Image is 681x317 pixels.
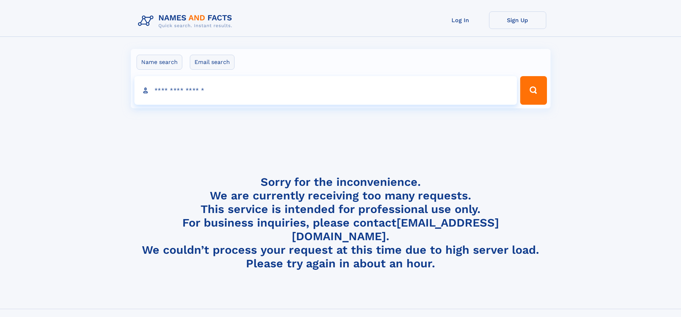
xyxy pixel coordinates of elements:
[190,55,235,70] label: Email search
[432,11,489,29] a: Log In
[489,11,546,29] a: Sign Up
[292,216,499,243] a: [EMAIL_ADDRESS][DOMAIN_NAME]
[520,76,547,105] button: Search Button
[135,175,546,271] h4: Sorry for the inconvenience. We are currently receiving too many requests. This service is intend...
[137,55,182,70] label: Name search
[134,76,517,105] input: search input
[135,11,238,31] img: Logo Names and Facts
